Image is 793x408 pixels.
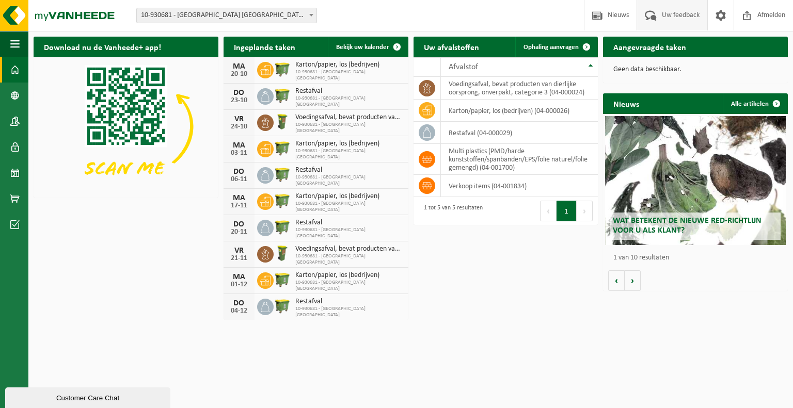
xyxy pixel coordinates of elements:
span: Bekijk uw kalender [336,44,389,51]
td: restafval (04-000029) [441,122,598,144]
p: Geen data beschikbaar. [613,66,778,73]
td: verkoop items (04-001834) [441,175,598,197]
img: WB-0060-HPE-GN-50 [274,113,291,130]
td: multi plastics (PMD/harde kunststoffen/spanbanden/EPS/folie naturel/folie gemengd) (04-001700) [441,144,598,175]
img: WB-1100-HPE-GN-50 [274,192,291,209]
span: 10-930681 - KÄRCHER CENTER OUDENAARDE - OUDENAARDE [136,8,317,23]
div: 21-11 [229,255,249,262]
span: 10-930681 - [GEOGRAPHIC_DATA] [GEOGRAPHIC_DATA] [295,69,403,81]
div: 23-10 [229,97,249,104]
img: WB-1100-HPE-GN-50 [274,271,291,288]
span: 10-930681 - [GEOGRAPHIC_DATA] [GEOGRAPHIC_DATA] [295,201,403,213]
a: Bekijk uw kalender [328,37,407,57]
img: WB-1100-HPE-GN-50 [274,139,291,157]
a: Ophaling aanvragen [515,37,597,57]
span: 10-930681 - [GEOGRAPHIC_DATA] [GEOGRAPHIC_DATA] [295,122,403,134]
span: 10-930681 - [GEOGRAPHIC_DATA] [GEOGRAPHIC_DATA] [295,174,403,187]
img: Download de VHEPlus App [34,57,218,195]
button: Vorige [608,270,625,291]
span: Restafval [295,298,403,306]
div: 1 tot 5 van 5 resultaten [419,200,483,222]
div: 04-12 [229,307,249,315]
span: Restafval [295,87,403,95]
iframe: chat widget [5,385,172,408]
div: MA [229,194,249,202]
h2: Download nu de Vanheede+ app! [34,37,171,57]
span: 10-930681 - [GEOGRAPHIC_DATA] [GEOGRAPHIC_DATA] [295,280,403,292]
span: Karton/papier, los (bedrijven) [295,271,403,280]
td: voedingsafval, bevat producten van dierlijke oorsprong, onverpakt, categorie 3 (04-000024) [441,77,598,100]
div: VR [229,247,249,255]
div: 20-10 [229,71,249,78]
p: 1 van 10 resultaten [613,254,783,262]
span: 10-930681 - [GEOGRAPHIC_DATA] [GEOGRAPHIC_DATA] [295,306,403,318]
div: MA [229,62,249,71]
div: 01-12 [229,281,249,288]
span: 10-930681 - [GEOGRAPHIC_DATA] [GEOGRAPHIC_DATA] [295,227,403,239]
button: Previous [540,201,557,221]
img: WB-1100-HPE-GN-50 [274,87,291,104]
img: WB-1100-HPE-GN-50 [274,297,291,315]
img: WB-1100-HPE-GN-50 [274,60,291,78]
div: 06-11 [229,176,249,183]
span: Voedingsafval, bevat producten van dierlijke oorsprong, onverpakt, categorie 3 [295,113,403,122]
div: 03-11 [229,150,249,157]
span: 10-930681 - [GEOGRAPHIC_DATA] [GEOGRAPHIC_DATA] [295,253,403,266]
span: Ophaling aanvragen [524,44,579,51]
a: Wat betekent de nieuwe RED-richtlijn voor u als klant? [605,116,786,245]
span: 10-930681 - KÄRCHER CENTER OUDENAARDE - OUDENAARDE [137,8,316,23]
td: karton/papier, los (bedrijven) (04-000026) [441,100,598,122]
span: Karton/papier, los (bedrijven) [295,140,403,148]
span: Voedingsafval, bevat producten van dierlijke oorsprong, onverpakt, categorie 3 [295,245,403,253]
a: Alle artikelen [723,93,787,114]
button: Volgende [625,270,641,291]
span: Restafval [295,219,403,227]
h2: Nieuws [603,93,649,113]
h2: Aangevraagde taken [603,37,696,57]
div: 17-11 [229,202,249,209]
h2: Ingeplande taken [224,37,306,57]
img: WB-0060-HPE-GN-50 [274,244,291,262]
span: Karton/papier, los (bedrijven) [295,192,403,201]
button: Next [577,201,593,221]
span: 10-930681 - [GEOGRAPHIC_DATA] [GEOGRAPHIC_DATA] [295,95,403,108]
div: DO [229,168,249,176]
div: VR [229,115,249,123]
div: DO [229,220,249,229]
div: 20-11 [229,229,249,236]
img: WB-1100-HPE-GN-50 [274,166,291,183]
img: WB-1100-HPE-GN-50 [274,218,291,236]
span: Wat betekent de nieuwe RED-richtlijn voor u als klant? [613,217,762,235]
span: 10-930681 - [GEOGRAPHIC_DATA] [GEOGRAPHIC_DATA] [295,148,403,160]
div: MA [229,141,249,150]
div: DO [229,299,249,307]
div: DO [229,89,249,97]
div: MA [229,273,249,281]
span: Afvalstof [449,63,478,71]
span: Karton/papier, los (bedrijven) [295,61,403,69]
button: 1 [557,201,577,221]
div: 24-10 [229,123,249,130]
span: Restafval [295,166,403,174]
h2: Uw afvalstoffen [414,37,489,57]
